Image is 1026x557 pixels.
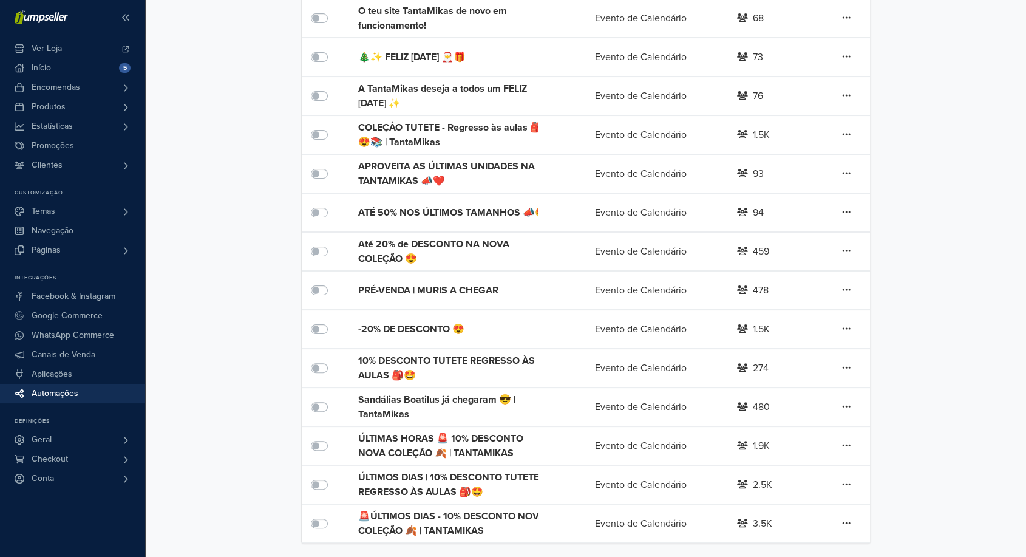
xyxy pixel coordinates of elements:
div: 73 [753,50,763,64]
span: Início [32,58,51,78]
div: 68 [753,11,764,26]
div: ÚLTIMAS HORAS 🚨 10% DESCONTO NOVA COLEÇÃO 🍂 | TANTAMIKAS [358,431,548,460]
div: O teu site TantaMikas de novo em funcionamento! [358,4,548,33]
div: Evento de Calendário [586,244,728,259]
div: COLEÇÂO TUTETE - Regresso às aulas 🎒😍📚 | TantaMikas [358,120,548,149]
div: 🎄✨ FELIZ [DATE] 🎅🎁 [358,50,548,64]
div: ATÉ 50% NOS ÚLTIMOS TAMANHOS 📣🤩 [358,205,548,220]
p: Customização [15,190,145,197]
div: 478 [753,283,769,298]
div: Evento de Calendário [586,322,728,337]
span: Navegação [32,221,73,241]
div: -20% DE DESCONTO 😍 [358,322,548,337]
span: Aplicações [32,364,72,384]
div: PRÉ-VENDA | MURIS A CHEGAR [358,283,548,298]
div: 480 [753,400,770,414]
div: 93 [753,166,764,181]
div: 10% DESCONTO TUTETE REGRESSO ÀS AULAS 🎒🤩 [358,354,548,383]
span: Páginas [32,241,61,260]
div: 76 [753,89,763,103]
div: 1.5K [753,322,770,337]
span: Checkout [32,449,68,469]
div: Evento de Calendário [586,11,728,26]
span: Ver Loja [32,39,62,58]
div: 2.5K [753,477,772,492]
span: Geral [32,430,52,449]
div: Sandálias Boatilus já chegaram 😎 | TantaMikas [358,392,548,422]
div: Evento de Calendário [586,166,728,181]
div: 3.5K [753,516,772,531]
span: Temas [32,202,55,221]
div: Evento de Calendário [586,477,728,492]
div: Evento de Calendário [586,439,728,453]
div: APROVEITA AS ÚLTIMAS UNIDADES NA TANTAMIKAS 📣❤️ [358,159,548,188]
div: Evento de Calendário [586,516,728,531]
span: Automações [32,384,78,403]
p: Definições [15,418,145,425]
span: Produtos [32,97,66,117]
div: Evento de Calendário [586,50,728,64]
span: Google Commerce [32,306,103,326]
p: Integrações [15,275,145,282]
span: Canais de Venda [32,345,95,364]
div: 1.5K [753,128,770,142]
span: WhatsApp Commerce [32,326,114,345]
div: Até 20% de DESCONTO NA NOVA COLEÇÃO 😍 [358,237,548,266]
span: Facebook & Instagram [32,287,115,306]
span: Conta [32,469,54,488]
div: Evento de Calendário [586,128,728,142]
div: 🚨ÚLTIMOS DIAS - 10% DESCONTO NOVA COLEÇÃO 🍂 | TANTAMIKAS [358,509,548,538]
div: Evento de Calendário [586,205,728,220]
div: Evento de Calendário [586,400,728,414]
span: Promoções [32,136,74,155]
span: Encomendas [32,78,80,97]
div: 459 [753,244,769,259]
div: ÚLTIMOS DIAS | 10% DESCONTO TUTETE REGRESSO ÀS AULAS 🎒🤩 [358,470,548,499]
span: Clientes [32,155,63,175]
span: Estatísticas [32,117,73,136]
div: 94 [753,205,764,220]
div: A TantaMikas deseja a todos um FELIZ [DATE] ✨ [358,81,548,111]
div: 1.9K [753,439,770,453]
div: Evento de Calendário [586,361,728,375]
span: 5 [119,63,131,73]
div: Evento de Calendário [586,89,728,103]
div: 274 [753,361,769,375]
div: Evento de Calendário [586,283,728,298]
